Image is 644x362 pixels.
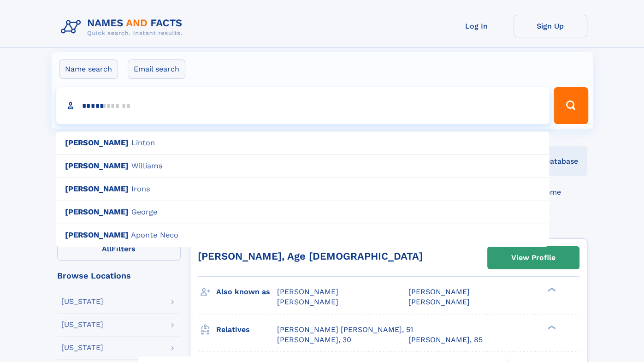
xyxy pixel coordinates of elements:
a: [PERSON_NAME], Age [DEMOGRAPHIC_DATA] [198,250,423,262]
input: search input [56,87,550,124]
div: ❯ [546,287,557,293]
a: [PERSON_NAME], 30 [277,335,351,345]
label: Email search [128,59,185,79]
div: I r o n s [56,178,549,201]
img: Logo Names and Facts [57,15,190,40]
span: [PERSON_NAME] [277,287,338,296]
div: L i n t o n [56,131,549,155]
h3: Also known as [216,284,277,300]
a: View Profile [488,247,579,269]
span: All [102,244,112,253]
div: [US_STATE] [61,344,103,351]
button: Search Button [554,87,588,124]
b: [PERSON_NAME] [65,138,129,147]
div: Browse Locations [57,272,181,280]
div: G e o r g e [56,201,549,224]
div: [US_STATE] [61,321,103,328]
a: [PERSON_NAME], 85 [408,335,483,345]
label: Filters [57,238,181,261]
a: Log In [440,15,514,37]
div: [US_STATE] [61,298,103,305]
div: A p o n t e N e c o [56,224,549,247]
a: [PERSON_NAME] [PERSON_NAME], 51 [277,325,413,335]
span: [PERSON_NAME] [408,297,470,306]
b: [PERSON_NAME] [65,208,129,216]
div: View Profile [511,247,555,268]
label: Name search [59,59,118,79]
a: Sign Up [514,15,587,37]
span: [PERSON_NAME] [277,297,338,306]
b: [PERSON_NAME] [65,161,129,170]
span: [PERSON_NAME] [408,287,470,296]
div: ❯ [546,324,557,330]
b: [PERSON_NAME] [65,184,129,193]
h3: Relatives [216,322,277,338]
div: W i l l i a m s [56,154,549,178]
b: [PERSON_NAME] [65,231,129,239]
